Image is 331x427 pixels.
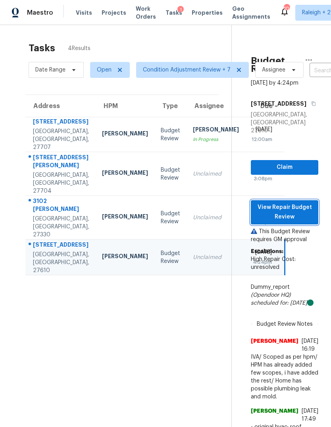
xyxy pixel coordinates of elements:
div: 1 [177,6,184,14]
span: Projects [102,9,126,17]
h5: [STREET_ADDRESS] [251,100,306,108]
th: Type [154,95,187,117]
b: Escalations: [251,249,283,254]
i: (Opendoor HQ) [251,292,291,298]
div: [PERSON_NAME] [102,129,148,139]
div: [STREET_ADDRESS][PERSON_NAME] [33,153,89,171]
div: [STREET_ADDRESS] [33,241,89,251]
span: Work Orders [136,5,156,21]
h2: Budget Review [251,57,299,73]
div: [STREET_ADDRESS] [33,118,89,128]
span: Tasks [165,10,182,15]
span: Geo Assignments [232,5,270,21]
div: Dummy_report [251,283,318,307]
div: [PERSON_NAME] [193,126,239,135]
div: [GEOGRAPHIC_DATA], [GEOGRAPHIC_DATA], 27704 [33,171,89,195]
button: Copy Address [306,97,317,111]
span: [DATE] 17:49 [302,408,318,422]
div: Budget Review [161,210,180,226]
span: Raleigh + 2 [302,9,331,17]
span: Open [97,66,112,74]
i: scheduled for: [DATE] [251,300,307,306]
span: Properties [192,9,223,17]
div: [GEOGRAPHIC_DATA], [GEOGRAPHIC_DATA], 27707 [33,128,89,151]
div: In Progress [193,135,239,143]
span: Claim [257,162,312,172]
div: [GEOGRAPHIC_DATA], [GEOGRAPHIC_DATA], 27330 [33,215,89,239]
span: [PERSON_NAME] [251,407,298,423]
div: Budget Review [161,127,180,143]
span: [DATE] 16:19 [302,338,318,352]
div: Budget Review [161,166,180,182]
span: Condition Adjustment Review + 7 [143,66,231,74]
div: Budget Review [161,249,180,265]
div: Unclaimed [193,214,239,222]
div: Unclaimed [193,170,239,178]
div: 3102 [PERSON_NAME] [33,197,89,215]
span: [PERSON_NAME] [251,337,298,353]
button: View Repair Budget Review [251,200,318,224]
span: Budget Review Notes [252,320,318,328]
div: [GEOGRAPHIC_DATA], [GEOGRAPHIC_DATA] 27610 [251,111,318,135]
div: [DATE] by 4:24pm [251,79,298,87]
div: 100 [284,5,289,13]
th: Assignee [187,95,245,117]
p: This Budget Review requires GM approval [251,228,318,243]
div: [PERSON_NAME] [102,169,148,179]
span: 4 Results [68,44,90,52]
button: Claim [251,160,318,175]
span: Visits [76,9,92,17]
th: HPM [96,95,154,117]
div: [GEOGRAPHIC_DATA], [GEOGRAPHIC_DATA], 27610 [33,251,89,274]
span: High Repair Cost: unresolved [251,257,296,270]
span: View Repair Budget Review [257,203,312,222]
h2: Tasks [29,44,55,52]
span: Maestro [27,9,53,17]
span: Date Range [35,66,65,74]
div: Unclaimed [193,253,239,261]
th: Address [25,95,96,117]
div: [PERSON_NAME] [102,213,148,222]
span: IVA/ Scoped as per hpm/ HPM has already added few scopes, i have added the rest/ Home has possibl... [251,353,318,401]
div: [PERSON_NAME] [102,252,148,262]
span: Assignee [262,66,285,74]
